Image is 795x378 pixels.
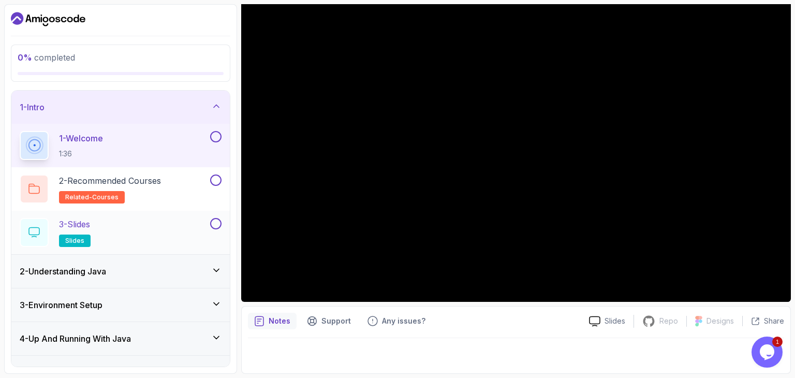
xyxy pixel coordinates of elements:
[742,316,784,326] button: Share
[65,237,84,245] span: slides
[301,313,357,329] button: Support button
[764,316,784,326] p: Share
[59,218,90,230] p: 3 - Slides
[65,193,119,201] span: related-courses
[11,91,230,124] button: 1-Intro
[20,101,45,113] h3: 1 - Intro
[382,316,425,326] p: Any issues?
[11,11,85,27] a: Dashboard
[18,52,32,63] span: 0 %
[18,52,75,63] span: completed
[11,288,230,322] button: 3-Environment Setup
[20,218,222,247] button: 3-Slidesslides
[20,265,106,278] h3: 2 - Understanding Java
[20,299,102,311] h3: 3 - Environment Setup
[269,316,290,326] p: Notes
[59,149,103,159] p: 1:36
[659,316,678,326] p: Repo
[20,131,222,160] button: 1-Welcome1:36
[11,255,230,288] button: 2-Understanding Java
[11,322,230,355] button: 4-Up And Running With Java
[321,316,351,326] p: Support
[20,175,222,203] button: 2-Recommended Coursesrelated-courses
[706,316,734,326] p: Designs
[605,316,625,326] p: Slides
[581,316,634,327] a: Slides
[752,337,785,368] iframe: chat widget
[20,332,131,345] h3: 4 - Up And Running With Java
[361,313,432,329] button: Feedback button
[248,313,297,329] button: notes button
[59,132,103,144] p: 1 - Welcome
[59,175,161,187] p: 2 - Recommended Courses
